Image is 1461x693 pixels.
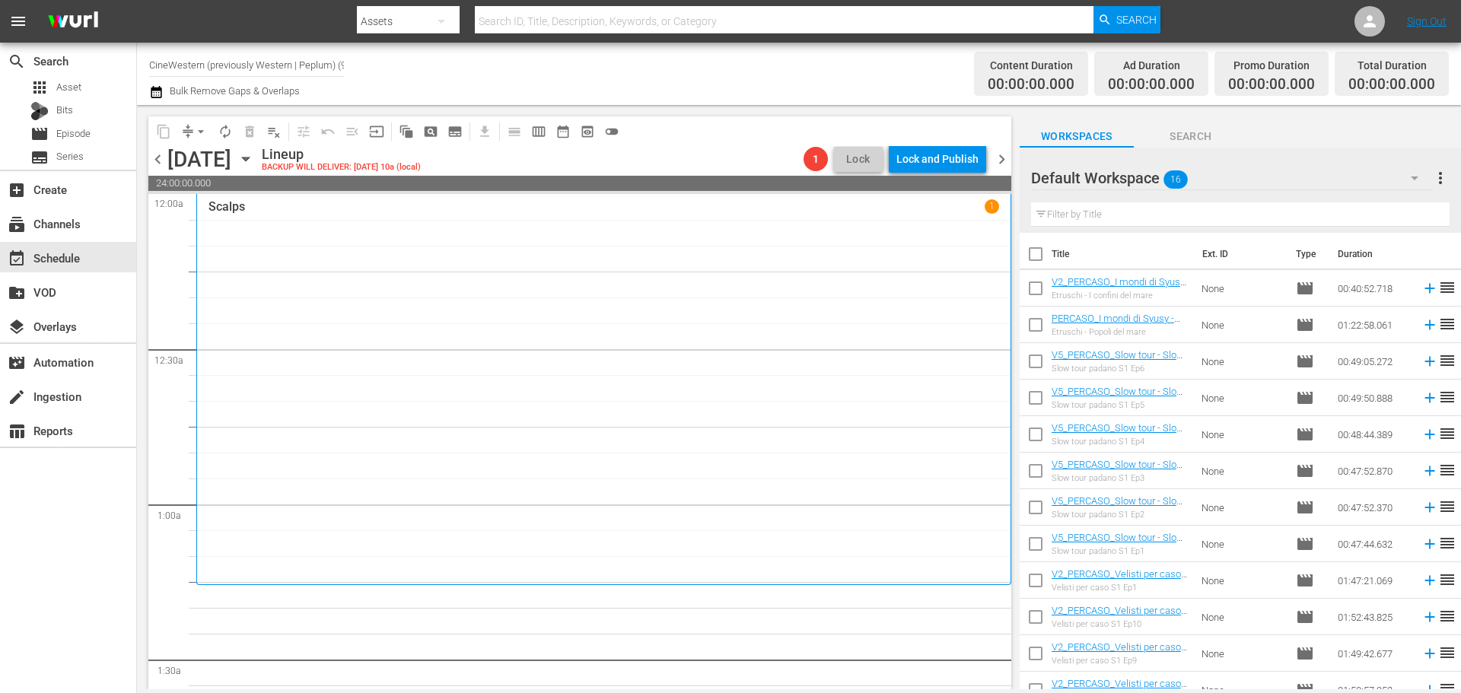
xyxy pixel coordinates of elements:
td: None [1195,635,1290,672]
span: Episode [1296,498,1314,517]
td: 00:47:44.632 [1332,526,1415,562]
div: Slow tour padano S1 Ep5 [1052,400,1189,410]
td: None [1195,270,1290,307]
div: Slow tour padano S1 Ep2 [1052,510,1189,520]
span: reorder [1438,351,1456,370]
span: playlist_remove_outlined [266,124,282,139]
span: Update Metadata from Key Asset [364,119,389,144]
div: Slow tour padano S1 Ep4 [1052,437,1189,447]
span: Bulk Remove Gaps & Overlaps [167,85,300,97]
th: Duration [1329,233,1420,275]
svg: Add to Schedule [1421,316,1438,333]
span: Episode [1296,462,1314,480]
div: Slow tour padano S1 Ep3 [1052,473,1189,483]
span: Bits [56,103,73,118]
span: reorder [1438,534,1456,552]
span: Asset [30,78,49,97]
span: Create Series Block [443,119,467,144]
td: 01:52:43.825 [1332,599,1415,635]
span: Episode [1296,352,1314,370]
span: reorder [1438,388,1456,406]
div: Lock and Publish [896,145,979,173]
a: V5_PERCASO_Slow tour - Slow tour padano S1 Ep1 [1052,532,1184,555]
span: 00:00:00.000 [1228,76,1315,94]
button: Lock and Publish [889,145,986,173]
span: Search [1116,6,1157,33]
span: arrow_drop_down [193,124,208,139]
span: Episode [30,125,49,143]
td: 00:40:52.718 [1332,270,1415,307]
td: None [1195,489,1290,526]
div: Content Duration [988,55,1074,76]
span: Search [8,52,26,71]
svg: Add to Schedule [1421,536,1438,552]
img: ans4CAIJ8jUAAAAAAAAAAAAAAAAAAAAAAAAgQb4GAAAAAAAAAAAAAAAAAAAAAAAAJMjXAAAAAAAAAAAAAAAAAAAAAAAAgAT5G... [37,4,110,40]
a: V5_PERCASO_Slow tour - Slow tour padano S1 Ep2 [1052,495,1184,518]
td: 00:47:52.370 [1332,489,1415,526]
span: pageview_outlined [423,124,438,139]
span: Episode [1296,279,1314,297]
span: calendar_view_week_outlined [531,124,546,139]
p: Scalps [208,199,245,214]
span: Episode [1296,425,1314,443]
span: Revert to Primary Episode [316,119,340,144]
span: toggle_off [604,124,619,139]
span: preview_outlined [580,124,595,139]
a: V2_PERCASO_Velisti per caso S1 Ep1 [1052,568,1187,591]
span: Day Calendar View [497,116,527,146]
div: Default Workspace [1031,157,1433,199]
td: None [1195,562,1290,599]
svg: Add to Schedule [1421,353,1438,370]
span: Loop Content [213,119,237,144]
span: View Backup [575,119,600,144]
svg: Add to Schedule [1421,645,1438,662]
a: V2_PERCASO_Velisti per caso S1 Ep10 [1052,605,1187,628]
span: reorder [1438,278,1456,297]
span: 00:00:00.000 [988,76,1074,94]
span: reorder [1438,571,1456,589]
span: reorder [1438,424,1456,443]
div: Promo Duration [1228,55,1315,76]
td: 01:47:21.069 [1332,562,1415,599]
span: Episode [1296,644,1314,663]
td: None [1195,307,1290,343]
div: Velisti per caso S1 Ep10 [1052,619,1189,629]
td: 00:48:44.389 [1332,416,1415,453]
span: Customize Events [286,116,316,146]
span: compress [180,124,196,139]
span: Episode [1296,389,1314,407]
span: 16 [1163,164,1188,196]
span: Workspaces [1020,127,1134,146]
span: Automation [8,354,26,372]
span: Ingestion [8,388,26,406]
span: Week Calendar View [527,119,551,144]
span: Fill episodes with ad slates [340,119,364,144]
span: 24:00:00.000 [148,176,1011,191]
span: Episode [1296,608,1314,626]
button: more_vert [1431,160,1450,196]
svg: Add to Schedule [1421,499,1438,516]
svg: Add to Schedule [1421,280,1438,297]
span: Lock [840,151,877,167]
div: Lineup [262,146,421,163]
td: 01:49:42.677 [1332,635,1415,672]
td: 01:22:58.061 [1332,307,1415,343]
span: more_vert [1431,169,1450,187]
span: Channels [8,215,26,234]
div: BACKUP WILL DELIVER: [DATE] 10a (local) [262,163,421,173]
span: Schedule [8,250,26,268]
a: V2_PERCASO_I mondi di Syusy - Etruschi: I confini del mare [1052,276,1186,299]
span: Series [56,149,84,164]
span: 00:00:00.000 [1108,76,1195,94]
span: menu [9,12,27,30]
th: Type [1287,233,1329,275]
td: 00:49:05.272 [1332,343,1415,380]
span: Episode [1296,316,1314,334]
td: None [1195,416,1290,453]
span: 24 hours Lineup View is OFF [600,119,624,144]
span: Episode [1296,571,1314,590]
span: date_range_outlined [555,124,571,139]
div: Etruschi - I confini del mare [1052,291,1189,300]
a: V5_PERCASO_Slow tour - Slow tour padano S1 Ep5 [1052,386,1184,408]
div: [DATE] [167,147,231,172]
